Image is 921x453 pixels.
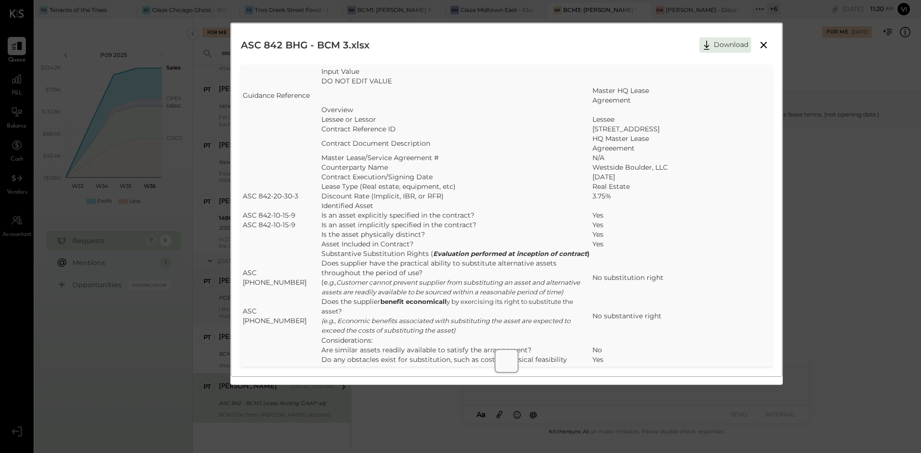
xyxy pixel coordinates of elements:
[321,105,592,115] td: Overview
[321,124,592,134] td: Contract Reference ID
[243,191,321,201] td: ASC 842-20-30-3
[321,172,592,182] td: Contract Execution/Signing Date
[321,249,592,258] td: Substantive Substitution Rights (
[592,124,675,134] td: [STREET_ADDRESS]
[321,279,580,296] i: .g.,Customer cannot prevent supplier from substituting an asset and alternative assets are readil...
[243,297,321,335] td: ASC [PHONE_NUMBER]
[321,258,592,297] td: Does supplier have the practical ability to substitute alternative assets throughout the period o...
[592,239,675,249] td: Yes
[592,153,675,163] td: N/A
[241,33,369,57] h2: ASC 842 BHG - BCM 3.xlsx
[321,239,592,249] td: Asset Included in Contract?
[592,210,675,220] td: Yes
[592,220,675,230] td: Yes
[243,220,321,230] td: ASC 842-10-15-9
[321,153,592,163] td: Master Lease/Service Agreement #
[592,134,675,153] td: HQ Master Lease Agreeement
[592,230,675,239] td: Yes
[592,191,675,201] td: 3.75%
[433,250,587,257] i: Evaluation performed at inception of contract
[592,172,675,182] td: [DATE]
[321,298,573,315] span: y by exercising its right to substitute the asset?
[592,258,675,297] td: No substitution right
[592,115,675,124] td: Lessee
[699,37,751,53] button: Download
[321,230,592,239] td: Is the asset physically distinct?
[592,86,675,105] td: Master HQ Lease Agreement
[321,191,592,201] td: Discount Rate (Implicit, IBR, or RFR)
[592,297,675,335] td: No substantive right
[243,86,321,105] td: Guidance Reference
[243,258,321,297] td: ASC [PHONE_NUMBER]
[321,317,570,334] i: (e.g., Economic benefits associated with substituting the asset are expected to exceed the costs ...
[587,250,590,257] b: )
[321,297,592,335] td: Does the supplier
[243,210,321,220] td: ASC 842-10-15-9
[592,163,675,172] td: Westside Boulder, LLC
[592,182,675,191] td: Real Estate
[321,182,592,191] td: Lease Type (Real estate, equipment, etc)
[321,336,592,345] td: Considerations:
[321,134,592,153] td: Contract Document Description
[380,298,447,305] b: benefit economicall
[321,163,592,172] td: Counterparty Name
[321,201,592,210] td: Identified Asset
[321,115,592,124] td: Lessee or Lessor
[321,76,592,86] td: DO NOT EDIT VALUE
[321,67,592,76] td: Input Value
[321,220,592,230] td: Is an asset implicitly specified in the contract?
[321,210,592,220] td: Is an asset explicitly specified in the contract?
